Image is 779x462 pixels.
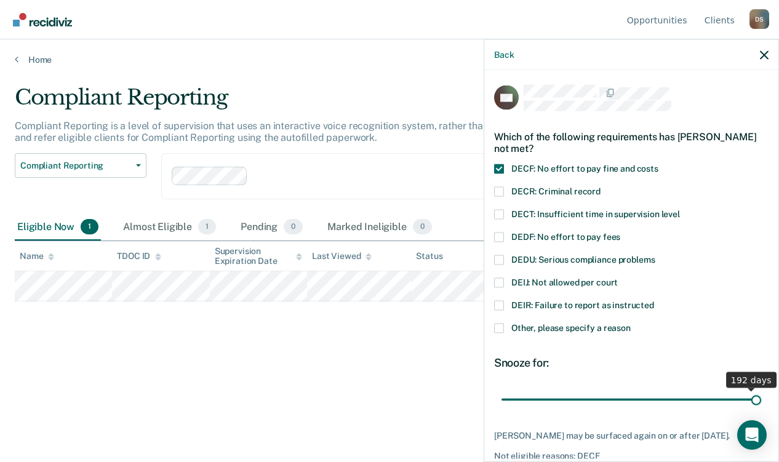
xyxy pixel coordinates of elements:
span: 1 [81,219,98,235]
div: TDOC ID [117,251,161,261]
span: Other, please specify a reason [511,322,631,332]
img: Recidiviz [13,13,72,26]
span: Compliant Reporting [20,161,131,171]
span: 1 [198,219,216,235]
a: Home [15,54,764,65]
div: Not eligible reasons: DECF [494,451,769,461]
div: [PERSON_NAME] may be surfaced again on or after [DATE]. [494,430,769,440]
button: Profile dropdown button [749,9,769,29]
div: Marked Ineligible [325,214,434,241]
span: DEDF: No effort to pay fees [511,231,620,241]
div: Compliant Reporting [15,85,716,120]
span: 0 [284,219,303,235]
span: DEIJ: Not allowed per court [511,277,618,287]
div: Open Intercom Messenger [737,420,767,450]
div: Last Viewed [312,251,372,261]
div: Snooze for: [494,356,769,369]
div: Supervision Expiration Date [215,246,302,267]
span: DECT: Insufficient time in supervision level [511,209,680,218]
span: DEDU: Serious compliance problems [511,254,655,264]
div: Which of the following requirements has [PERSON_NAME] not met? [494,121,769,164]
span: DECF: No effort to pay fine and costs [511,163,658,173]
span: 0 [413,219,432,235]
div: D S [749,9,769,29]
div: Pending [238,214,305,241]
button: Back [494,49,514,60]
span: DECR: Criminal record [511,186,601,196]
p: Compliant Reporting is a level of supervision that uses an interactive voice recognition system, ... [15,120,703,143]
div: Eligible Now [15,214,101,241]
div: 192 days [726,372,777,388]
div: Almost Eligible [121,214,218,241]
span: DEIR: Failure to report as instructed [511,300,654,309]
div: Name [20,251,54,261]
div: Status [416,251,442,261]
